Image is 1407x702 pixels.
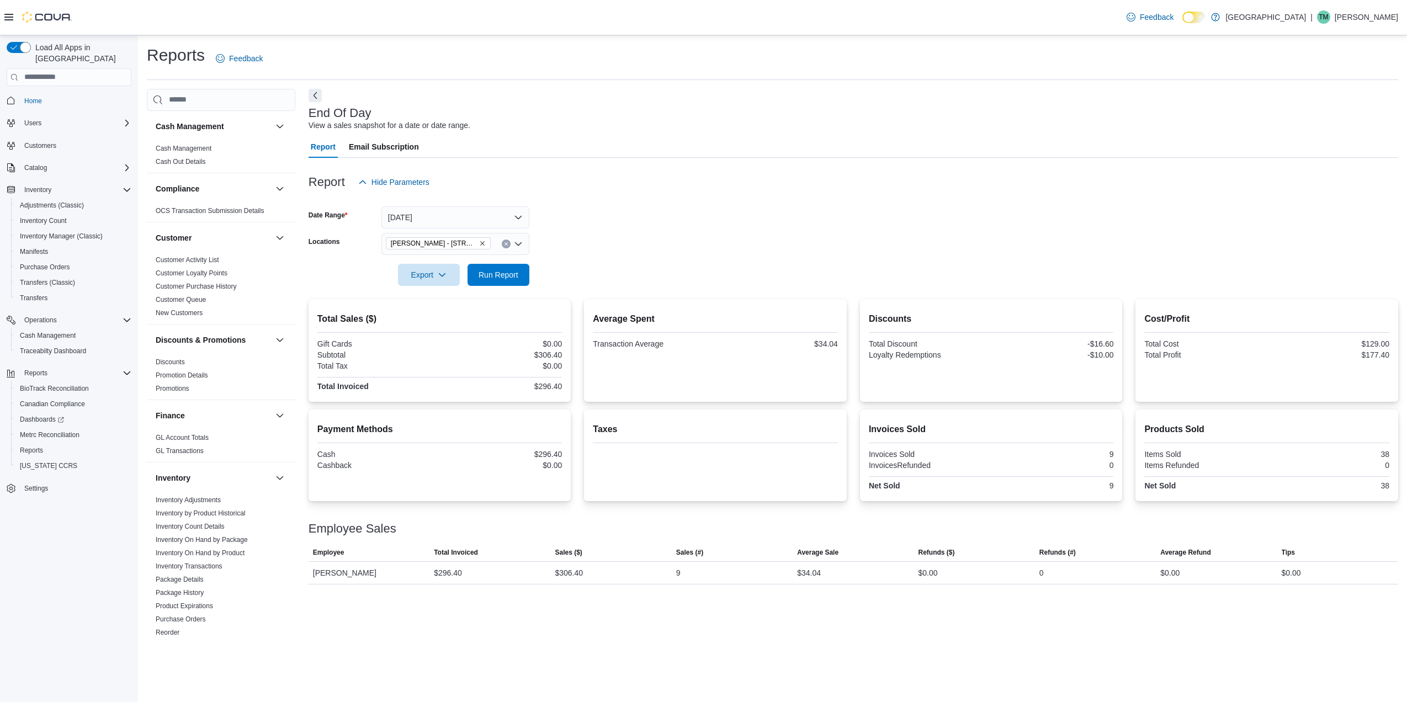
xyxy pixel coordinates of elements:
[1269,350,1389,359] div: $177.40
[442,350,562,359] div: $306.40
[309,237,340,246] label: Locations
[1144,312,1389,326] h2: Cost/Profit
[156,434,209,442] a: GL Account Totals
[20,482,52,495] a: Settings
[20,415,64,424] span: Dashboards
[156,549,245,557] span: Inventory On Hand by Product
[156,207,264,215] a: OCS Transaction Submission Details
[24,119,41,127] span: Users
[156,615,206,623] a: Purchase Orders
[1225,10,1306,24] p: [GEOGRAPHIC_DATA]
[273,182,286,195] button: Compliance
[20,183,131,196] span: Inventory
[156,602,213,610] a: Product Expirations
[156,296,206,304] a: Customer Queue
[20,161,51,174] button: Catalog
[1039,566,1044,579] div: 0
[156,615,206,624] span: Purchase Orders
[11,396,136,412] button: Canadian Compliance
[676,566,681,579] div: 9
[718,339,838,348] div: $34.04
[869,481,900,490] strong: Net Sold
[869,312,1114,326] h2: Discounts
[211,47,267,70] a: Feedback
[20,366,131,380] span: Reports
[15,276,79,289] a: Transfers (Classic)
[317,350,438,359] div: Subtotal
[309,120,470,131] div: View a sales snapshot for a date or date range.
[434,548,478,557] span: Total Invoiced
[11,213,136,228] button: Inventory Count
[309,522,396,535] h3: Employee Sales
[20,263,70,272] span: Purchase Orders
[147,204,295,222] div: Compliance
[676,548,703,557] span: Sales (#)
[273,231,286,244] button: Customer
[156,145,211,152] a: Cash Management
[156,576,204,583] a: Package Details
[317,312,562,326] h2: Total Sales ($)
[502,240,511,248] button: Clear input
[381,206,529,228] button: [DATE]
[156,536,248,544] a: Inventory On Hand by Package
[15,245,131,258] span: Manifests
[398,264,460,286] button: Export
[1282,566,1301,579] div: $0.00
[2,480,136,496] button: Settings
[156,447,204,455] a: GL Transactions
[20,183,56,196] button: Inventory
[147,253,295,324] div: Customer
[156,121,271,132] button: Cash Management
[156,206,264,215] span: OCS Transaction Submission Details
[31,42,131,64] span: Load All Apps in [GEOGRAPHIC_DATA]
[20,216,67,225] span: Inventory Count
[273,409,286,422] button: Finance
[15,260,131,274] span: Purchase Orders
[15,459,131,472] span: Washington CCRS
[1122,6,1178,28] a: Feedback
[317,361,438,370] div: Total Tax
[442,461,562,470] div: $0.00
[156,535,248,544] span: Inventory On Hand by Package
[156,256,219,264] a: Customer Activity List
[156,522,225,531] span: Inventory Count Details
[20,294,47,302] span: Transfers
[15,230,131,243] span: Inventory Manager (Classic)
[273,471,286,485] button: Inventory
[797,566,821,579] div: $34.04
[24,484,48,493] span: Settings
[22,12,72,23] img: Cova
[1282,548,1295,557] span: Tips
[1269,339,1389,348] div: $129.00
[156,602,213,610] span: Product Expirations
[11,275,136,290] button: Transfers (Classic)
[555,566,583,579] div: $306.40
[156,283,237,290] a: Customer Purchase History
[156,509,246,517] a: Inventory by Product Historical
[156,157,206,166] span: Cash Out Details
[156,232,271,243] button: Customer
[24,163,47,172] span: Catalog
[15,276,131,289] span: Transfers (Classic)
[593,312,838,326] h2: Average Spent
[156,269,227,278] span: Customer Loyalty Points
[147,355,295,400] div: Discounts & Promotions
[442,361,562,370] div: $0.00
[147,493,295,657] div: Inventory
[156,472,271,483] button: Inventory
[797,548,838,557] span: Average Sale
[555,548,582,557] span: Sales ($)
[156,562,222,571] span: Inventory Transactions
[514,240,523,248] button: Open list of options
[15,344,131,358] span: Traceabilty Dashboard
[156,232,192,243] h3: Customer
[2,115,136,131] button: Users
[434,566,462,579] div: $296.40
[15,329,131,342] span: Cash Management
[2,93,136,109] button: Home
[15,214,131,227] span: Inventory Count
[20,400,85,408] span: Canadian Compliance
[156,269,227,277] a: Customer Loyalty Points
[15,291,52,305] a: Transfers
[869,450,989,459] div: Invoices Sold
